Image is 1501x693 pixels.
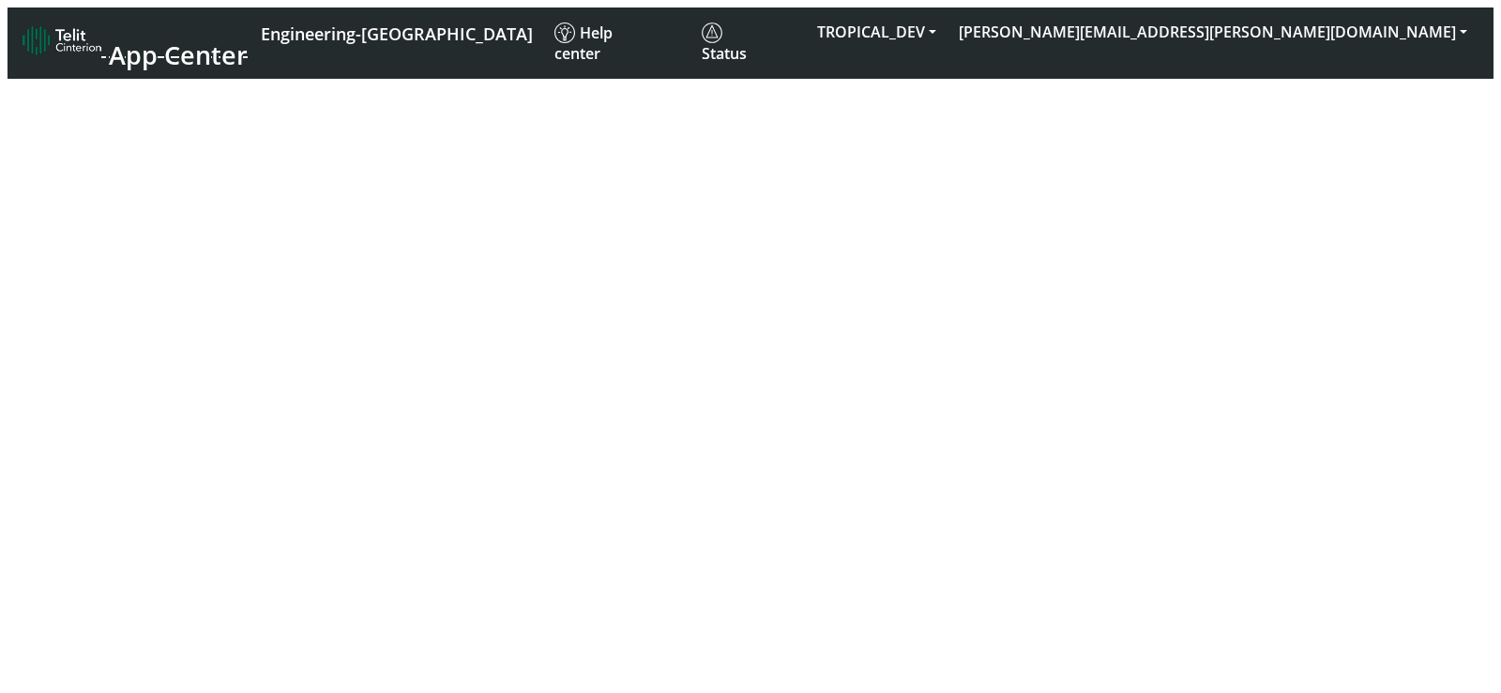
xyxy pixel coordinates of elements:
[23,25,101,55] img: logo-telit-cinterion-gw-new.png
[948,15,1478,49] button: [PERSON_NAME][EMAIL_ADDRESS][PERSON_NAME][DOMAIN_NAME]
[23,21,245,66] a: App Center
[702,23,747,64] span: Status
[694,15,805,71] a: Status
[702,23,722,43] img: status.svg
[109,38,248,72] span: App Center
[261,23,533,45] span: Engineering-[GEOGRAPHIC_DATA]
[554,23,613,64] span: Help center
[547,15,694,71] a: Help center
[260,15,532,50] a: Your current platform instance
[806,15,948,49] button: TROPICAL_DEV
[554,23,575,43] img: knowledge.svg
